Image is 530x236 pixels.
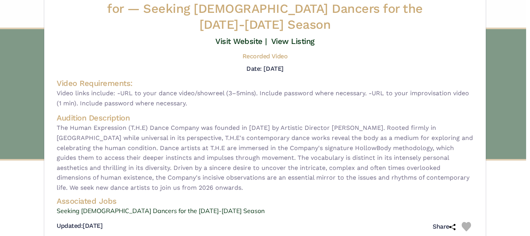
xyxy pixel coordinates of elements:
h5: Share [433,223,456,231]
h5: [DATE] [57,222,102,230]
span: — Seeking [DEMOGRAPHIC_DATA] Dancers for the [DATE]-[DATE] Season [127,1,423,32]
span: The Human Expression (T.H.E) Dance Company was founded in [DATE] by Artistic Director [PERSON_NAM... [57,123,473,192]
a: Seeking [DEMOGRAPHIC_DATA] Dancers for the [DATE]-[DATE] Season [57,206,473,216]
span: Video links include: -URL to your dance video/showreel (3–5mins). Include password where necessar... [57,88,473,108]
h5: Date: [DATE] [246,65,283,72]
span: Video Requirements: [57,79,133,88]
a: Visit Website | [215,37,267,46]
h4: Associated Jobs [57,196,473,206]
h5: Recorded Video [242,52,288,61]
h4: Audition Description [57,113,473,123]
span: Updated: [57,222,83,229]
a: View Listing [271,37,315,46]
